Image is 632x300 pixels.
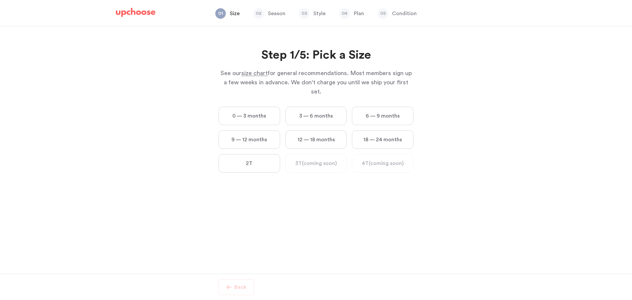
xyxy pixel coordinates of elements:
[352,107,413,125] label: 6 — 9 months
[352,130,413,149] label: 18 — 24 months
[339,8,350,19] span: 04
[241,70,268,76] span: size chart
[234,283,247,291] p: Back
[219,107,280,125] label: 0 — 3 months
[285,154,347,173] label: 3T (coming soon)
[215,8,226,19] span: 01
[285,107,347,125] label: 3 — 6 months
[219,279,254,295] button: Back
[116,8,155,20] a: UpChoose
[313,10,326,17] p: Style
[116,8,155,17] img: UpChoose
[352,154,413,173] label: 4T (coming soon)
[268,10,285,17] p: Season
[285,130,347,149] label: 12 — 18 months
[392,10,417,17] p: Condition
[299,8,309,19] span: 03
[219,68,413,96] p: See our for general recommendations. Most members sign up a few weeks in advance. We don't charge...
[219,154,280,173] label: 2T
[230,10,240,17] p: Size
[378,8,388,19] span: 05
[354,10,364,17] p: Plan
[219,130,280,149] label: 9 — 12 months
[219,47,413,63] h2: Step 1/5: Pick a Size
[253,8,264,19] span: 02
